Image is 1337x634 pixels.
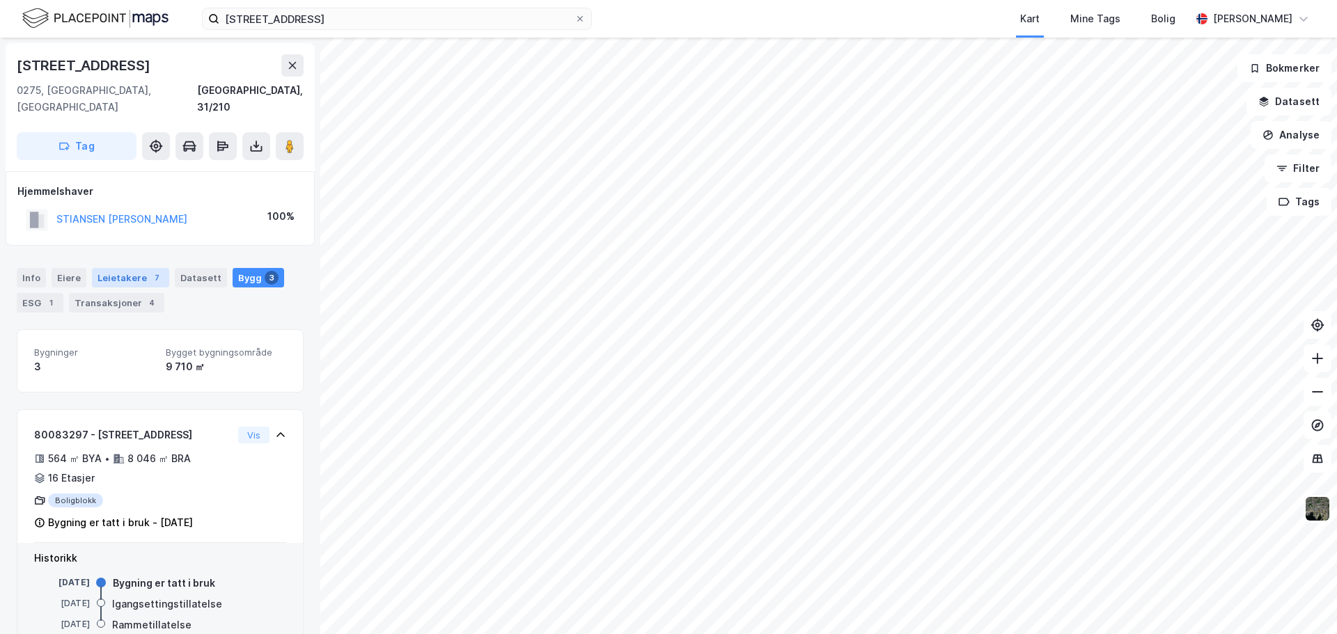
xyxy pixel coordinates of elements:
[219,8,574,29] input: Søk på adresse, matrikkel, gårdeiere, leietakere eller personer
[1265,154,1331,182] button: Filter
[1246,88,1331,116] button: Datasett
[1267,567,1337,634] iframe: Chat Widget
[48,514,193,531] div: Bygning er tatt i bruk - [DATE]
[104,453,110,464] div: •
[150,271,164,285] div: 7
[238,427,269,443] button: Vis
[113,575,215,592] div: Bygning er tatt i bruk
[69,293,164,312] div: Transaksjoner
[175,268,227,287] div: Datasett
[17,293,63,312] div: ESG
[1304,496,1331,522] img: 9k=
[197,82,304,116] div: [GEOGRAPHIC_DATA], 31/210
[92,268,169,287] div: Leietakere
[145,296,159,310] div: 4
[48,470,95,486] div: 16 Etasjer
[1151,10,1175,27] div: Bolig
[34,597,90,610] div: [DATE]
[34,347,155,358] span: Bygninger
[34,358,155,375] div: 3
[17,183,303,200] div: Hjemmelshaver
[22,6,169,31] img: logo.f888ab2527a4732fd821a326f86c7f29.svg
[1020,10,1040,27] div: Kart
[127,450,191,467] div: 8 046 ㎡ BRA
[17,268,46,287] div: Info
[1070,10,1120,27] div: Mine Tags
[17,132,136,160] button: Tag
[17,54,153,77] div: [STREET_ADDRESS]
[1237,54,1331,82] button: Bokmerker
[1267,188,1331,216] button: Tags
[265,271,279,285] div: 3
[267,208,295,225] div: 100%
[34,618,90,631] div: [DATE]
[44,296,58,310] div: 1
[112,617,191,633] div: Rammetillatelse
[34,550,286,566] div: Historikk
[233,268,284,287] div: Bygg
[166,347,286,358] span: Bygget bygningsområde
[1251,121,1331,149] button: Analyse
[112,596,222,612] div: Igangsettingstillatelse
[34,427,233,443] div: 80083297 - [STREET_ADDRESS]
[1267,567,1337,634] div: Kontrollprogram for chat
[34,576,90,589] div: [DATE]
[17,82,197,116] div: 0275, [GEOGRAPHIC_DATA], [GEOGRAPHIC_DATA]
[52,268,86,287] div: Eiere
[1213,10,1292,27] div: [PERSON_NAME]
[166,358,286,375] div: 9 710 ㎡
[48,450,102,467] div: 564 ㎡ BYA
